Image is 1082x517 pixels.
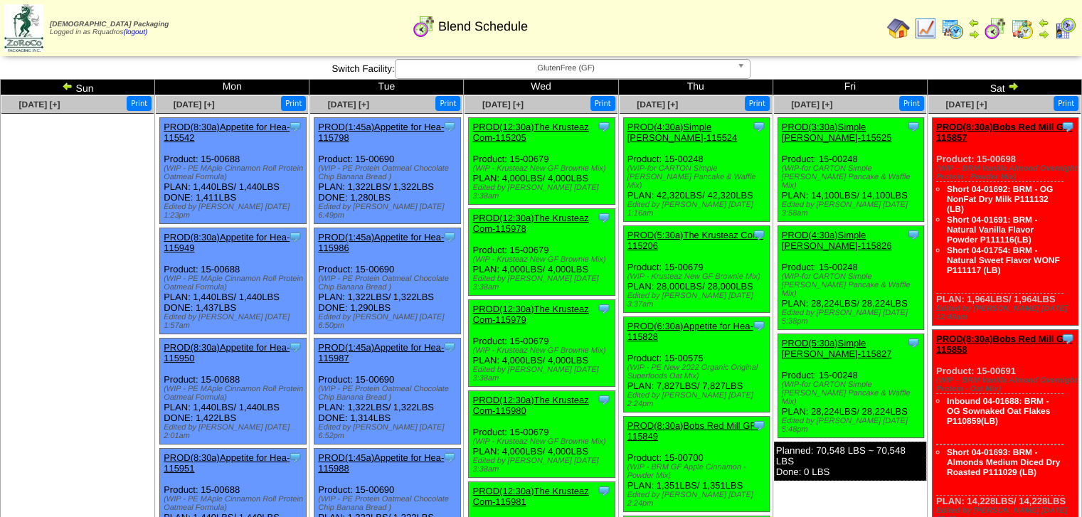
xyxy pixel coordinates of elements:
[472,213,588,234] a: PROD(12:30a)The Krusteaz Com-115978
[442,340,457,354] img: Tooltip
[164,423,306,440] div: Edited by [PERSON_NAME] [DATE] 2:01am
[623,118,770,222] div: Product: 15-00248 PLAN: 42,320LBS / 42,320LBS
[618,80,773,95] td: Thu
[597,119,611,134] img: Tooltip
[50,21,169,28] span: [DEMOGRAPHIC_DATA] Packaging
[328,100,369,110] a: [DATE] [+]
[782,122,892,143] a: PROD(3:30a)Simple [PERSON_NAME]-115525
[4,4,43,52] img: zoroco-logo-small.webp
[160,339,307,444] div: Product: 15-00688 PLAN: 1,440LBS / 1,440LBS DONE: 1,422LBS
[984,17,1007,40] img: calendarblend.gif
[914,17,937,40] img: line_graph.gif
[947,245,1060,275] a: Short 04-01754: BRM - Natural Sweet Flavor WONF P111117 (LB)
[968,17,980,28] img: arrowleft.gif
[782,201,924,218] div: Edited by [PERSON_NAME] [DATE] 3:58am
[160,118,307,224] div: Product: 15-00688 PLAN: 1,440LBS / 1,440LBS DONE: 1,411LBS
[314,228,461,334] div: Product: 15-00690 PLAN: 1,322LBS / 1,322LBS DONE: 1,290LBS
[314,339,461,444] div: Product: 15-00690 PLAN: 1,322LBS / 1,322LBS DONE: 1,314LBS
[442,450,457,464] img: Tooltip
[318,452,444,474] a: PROD(1:45a)Appetite for Hea-115988
[936,334,1072,355] a: PROD(8:30a)Bobs Red Mill GF-115858
[442,230,457,244] img: Tooltip
[782,380,924,406] div: (WIP-for CARTON Simple [PERSON_NAME] Pancake & Waffle Mix)
[947,184,1053,214] a: Short 04-01692: BRM - OG NonFat Dry Milk P111132 (LB)
[627,272,770,281] div: (WIP - Krusteaz New GF Brownie Mix)
[164,164,306,181] div: (WIP - PE MAple Cinnamon Roll Protein Oatmeal Formula)
[906,336,921,350] img: Tooltip
[627,292,770,309] div: Edited by [PERSON_NAME] [DATE] 3:37am
[637,100,678,110] span: [DATE] [+]
[438,19,528,34] span: Blend Schedule
[469,391,615,478] div: Product: 15-00679 PLAN: 4,000LBS / 4,000LBS
[472,457,615,474] div: Edited by [PERSON_NAME] [DATE] 3:38am
[127,96,152,111] button: Print
[281,96,306,111] button: Print
[62,80,73,92] img: arrowleft.gif
[469,300,615,387] div: Product: 15-00679 PLAN: 4,000LBS / 4,000LBS
[936,304,1078,321] div: Edited by [PERSON_NAME] [DATE] 12:49am
[627,201,770,218] div: Edited by [PERSON_NAME] [DATE] 1:16am
[627,463,770,480] div: (WIP - BRM GF Apple Cinnamon - Powder Mix)
[947,447,1060,477] a: Short 04-01693: BRM - Almonds Medium Diced Dry Roasted P111029 (LB)
[932,118,1078,326] div: Product: 15-00698 PLAN: 1,964LBS / 1,964LBS
[906,119,921,134] img: Tooltip
[309,80,464,95] td: Tue
[164,203,306,220] div: Edited by [PERSON_NAME] [DATE] 1:23pm
[627,321,753,342] a: PROD(6:30a)Appetite for Hea-115828
[472,304,588,325] a: PROD(12:30a)The Krusteaz Com-115979
[442,119,457,134] img: Tooltip
[318,203,460,220] div: Edited by [PERSON_NAME] [DATE] 6:49pm
[782,272,924,298] div: (WIP-for CARTON Simple [PERSON_NAME] Pancake & Waffle Mix)
[627,391,770,408] div: Edited by [PERSON_NAME] [DATE] 2:24pm
[623,417,770,512] div: Product: 15-00700 PLAN: 1,351LBS / 1,351LBS
[164,452,290,474] a: PROD(8:30a)Appetite for Hea-115951
[773,80,927,95] td: Fri
[597,484,611,498] img: Tooltip
[472,486,588,507] a: PROD(12:30a)The Krusteaz Com-115981
[1038,28,1049,40] img: arrowright.gif
[401,60,731,77] span: GlutenFree (GF)
[472,437,615,446] div: (WIP - Krusteaz New GF Brownie Mix)
[968,28,980,40] img: arrowright.gif
[1011,17,1034,40] img: calendarinout.gif
[906,228,921,242] img: Tooltip
[597,302,611,316] img: Tooltip
[472,395,588,416] a: PROD(12:30a)The Krusteaz Com-115980
[288,119,302,134] img: Tooltip
[318,385,460,402] div: (WIP - PE Protein Oatmeal Chocolate Chip Banana Bread )
[936,122,1072,143] a: PROD(8:30a)Bobs Red Mill GF-115857
[435,96,460,111] button: Print
[627,363,770,380] div: (WIP - PE New 2022 Organic Original Superfoods Oat Mix)
[597,393,611,407] img: Tooltip
[288,230,302,244] img: Tooltip
[318,164,460,181] div: (WIP - PE Protein Oatmeal Chocolate Chip Banana Bread )
[627,420,759,442] a: PROD(8:30a)Bobs Red Mill GF-115849
[791,100,832,110] span: [DATE] [+]
[945,100,987,110] a: [DATE] [+]
[318,313,460,330] div: Edited by [PERSON_NAME] [DATE] 6:50pm
[778,226,924,330] div: Product: 15-00248 PLAN: 28,224LBS / 28,224LBS
[627,122,738,143] a: PROD(4:30a)Simple [PERSON_NAME]-115524
[469,209,615,296] div: Product: 15-00679 PLAN: 4,000LBS / 4,000LBS
[590,96,615,111] button: Print
[482,100,524,110] a: [DATE] [+]
[160,228,307,334] div: Product: 15-00688 PLAN: 1,440LBS / 1,440LBS DONE: 1,437LBS
[782,417,924,434] div: Edited by [PERSON_NAME] [DATE] 5:48pm
[1054,96,1078,111] button: Print
[782,309,924,326] div: Edited by [PERSON_NAME] [DATE] 5:38pm
[472,122,588,143] a: PROD(12:30a)The Krusteaz Com-115205
[782,164,924,190] div: (WIP-for CARTON Simple [PERSON_NAME] Pancake & Waffle Mix)
[1,80,155,95] td: Sun
[887,17,910,40] img: home.gif
[174,100,215,110] a: [DATE] [+]
[18,100,60,110] a: [DATE] [+]
[927,80,1081,95] td: Sat
[782,230,892,251] a: PROD(4:30a)Simple [PERSON_NAME]-115826
[288,340,302,354] img: Tooltip
[778,334,924,438] div: Product: 15-00248 PLAN: 28,224LBS / 28,224LBS
[752,228,766,242] img: Tooltip
[314,118,461,224] div: Product: 15-00690 PLAN: 1,322LBS / 1,322LBS DONE: 1,280LBS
